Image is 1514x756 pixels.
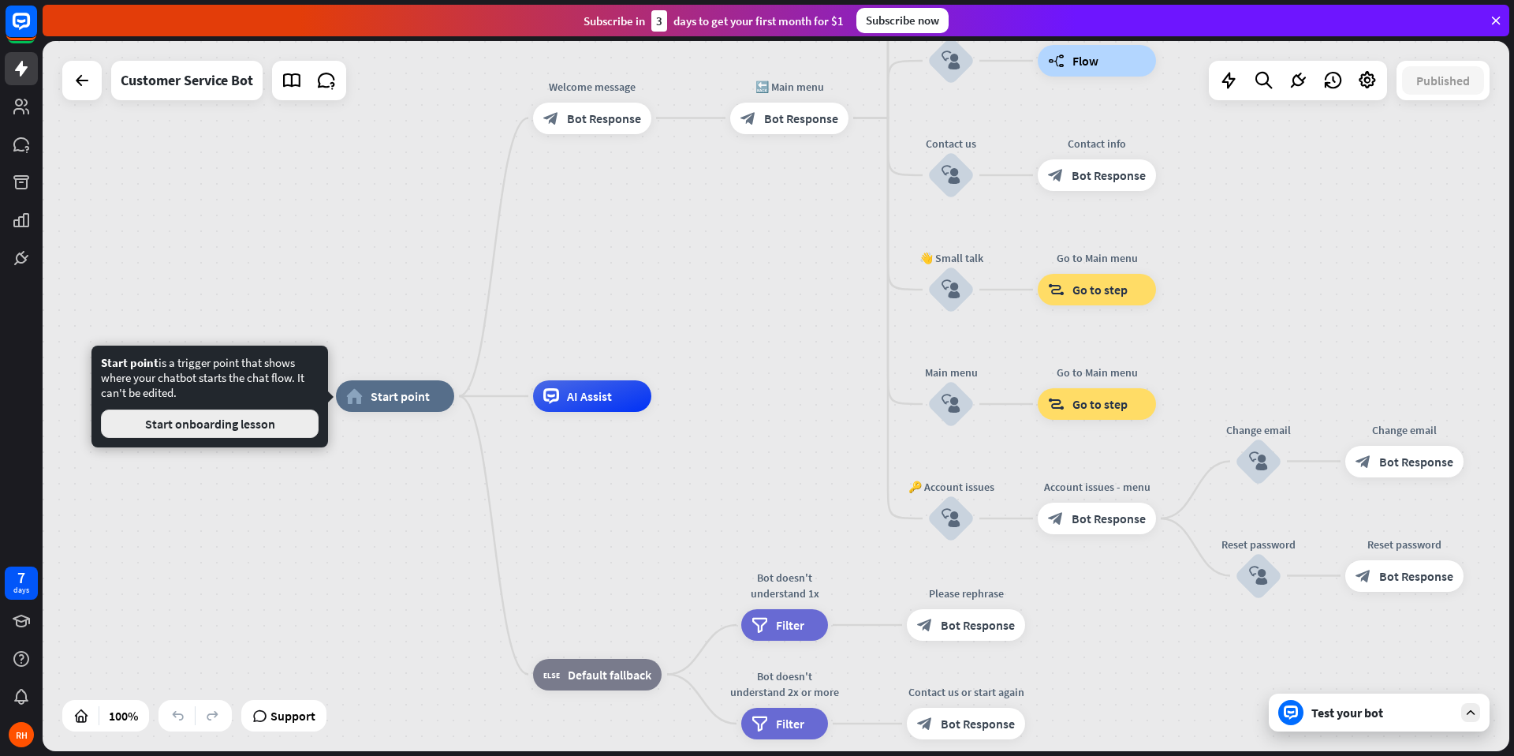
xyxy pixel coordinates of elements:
[1026,136,1168,152] div: Contact info
[568,667,651,683] span: Default fallback
[776,716,804,732] span: Filter
[942,280,960,299] i: block_user_input
[904,365,998,380] div: Main menu
[751,716,768,732] i: filter
[543,110,559,126] i: block_bot_response
[9,722,34,747] div: RH
[1379,454,1453,470] span: Bot Response
[1048,511,1064,526] i: block_bot_response
[17,571,25,585] div: 7
[729,570,840,601] div: Bot doesn't understand 1x
[13,585,29,596] div: days
[1333,422,1475,438] div: Change email
[1379,568,1453,584] span: Bot Response
[718,79,860,95] div: 🔙 Main menu
[371,388,430,404] span: Start point
[584,10,844,32] div: Subscribe in days to get your first month for $1
[917,617,933,633] i: block_bot_response
[5,567,38,600] a: 7 days
[13,6,60,54] button: Open LiveChat chat widget
[904,479,998,495] div: 🔑 Account issues
[1026,479,1168,495] div: Account issues - menu
[942,166,960,185] i: block_user_input
[904,136,998,152] div: Contact us
[521,79,663,95] div: Welcome message
[895,684,1037,700] div: Contact us or start again
[941,617,1015,633] span: Bot Response
[1402,66,1484,95] button: Published
[895,586,1037,601] div: Please rephrase
[25,41,38,54] img: website_grey.svg
[1356,454,1371,470] i: block_bot_response
[651,10,667,32] div: 3
[740,110,756,126] i: block_bot_response
[1211,422,1306,438] div: Change email
[729,668,840,700] div: Bot doesn't understand 2x or more
[1026,365,1168,380] div: Go to Main menu
[1333,537,1475,552] div: Reset password
[41,41,173,54] div: Domain: [DOMAIN_NAME]
[1072,511,1146,526] span: Bot Response
[942,51,960,70] i: block_user_input
[1249,567,1268,586] i: block_user_input
[25,25,38,38] img: logo_orange.svg
[121,61,253,100] div: Customer Service Bot
[1072,53,1098,69] span: Flow
[942,509,960,528] i: block_user_input
[101,355,158,370] span: Start point
[567,388,612,404] span: AI Assist
[1048,53,1065,69] i: builder_tree
[917,716,933,732] i: block_bot_response
[904,250,998,266] div: 👋 Small talk
[1211,537,1306,552] div: Reset password
[1072,167,1146,183] span: Bot Response
[44,25,77,38] div: v 4.0.25
[101,355,319,438] div: is a trigger point that shows where your chatbot starts the chat flow. It can't be edited.
[776,617,804,633] span: Filter
[1249,452,1268,471] i: block_user_input
[764,110,838,126] span: Bot Response
[941,716,1015,732] span: Bot Response
[751,617,768,633] i: filter
[543,667,560,683] i: block_fallback
[43,92,55,104] img: tab_domain_overview_orange.svg
[157,92,170,104] img: tab_keywords_by_traffic_grey.svg
[1356,568,1371,584] i: block_bot_response
[1026,250,1168,266] div: Go to Main menu
[60,93,141,103] div: Domain Overview
[1072,282,1128,298] span: Go to step
[1072,396,1128,412] span: Go to step
[856,8,949,33] div: Subscribe now
[942,395,960,414] i: block_user_input
[567,110,641,126] span: Bot Response
[1311,705,1453,720] div: Test your bot
[104,703,143,728] div: 100%
[101,410,319,438] button: Start onboarding lesson
[346,388,363,404] i: home_2
[174,93,266,103] div: Keywords by Traffic
[1048,396,1065,412] i: block_goto
[1048,282,1065,298] i: block_goto
[1048,167,1064,183] i: block_bot_response
[270,703,315,728] span: Support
